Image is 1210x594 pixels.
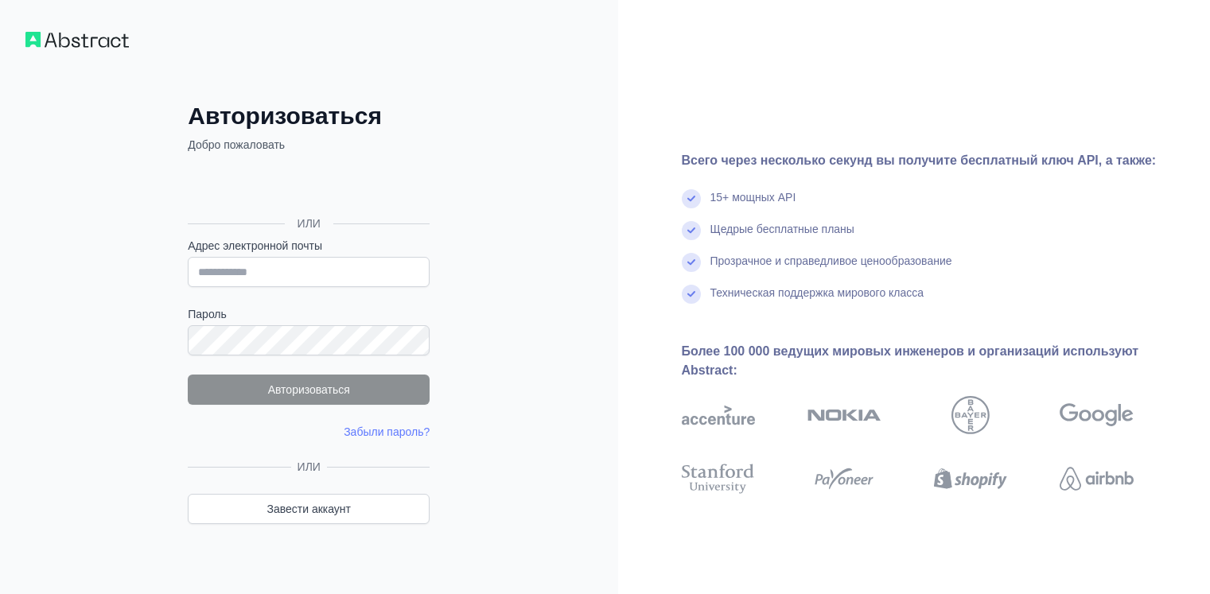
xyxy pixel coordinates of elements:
font: Авторизоваться [188,103,382,129]
img: галочка [682,221,701,240]
img: нокиа [807,396,881,434]
a: Забыли пароль? [344,425,430,438]
font: Прозрачное и справедливое ценообразование [710,254,952,267]
font: Пароль [188,308,227,320]
img: галочка [682,253,701,272]
font: Авторизоваться [268,383,350,396]
font: Добро пожаловать [188,138,285,151]
img: Airbnb [1060,461,1134,496]
img: галочка [682,285,701,304]
button: Авторизоваться [188,375,430,405]
img: Рабочий процесс [25,32,129,48]
img: шопифай [934,461,1008,496]
font: ИЛИ [298,217,321,230]
font: ИЛИ [298,460,321,473]
font: Всего через несколько секунд вы получите бесплатный ключ API, а также: [682,153,1157,167]
font: Более 100 000 ведущих мировых инженеров и организаций используют Abstract: [682,344,1139,377]
img: Google [1060,396,1134,434]
font: Завести аккаунт [267,503,351,515]
a: Завести аккаунт [188,494,430,524]
img: галочка [682,189,701,208]
font: 15+ мощных API [710,191,796,204]
iframe: Кнопка «Выйти через Google» [180,170,434,205]
img: байер [951,396,990,434]
img: акцент [682,396,756,434]
img: Стэнфордский университет [682,461,756,496]
img: Payoneer [809,461,879,496]
font: Адрес электронной почты [188,239,322,252]
font: Щедрые бесплатные планы [710,223,854,235]
font: Техническая поддержка мирового класса [710,286,924,299]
